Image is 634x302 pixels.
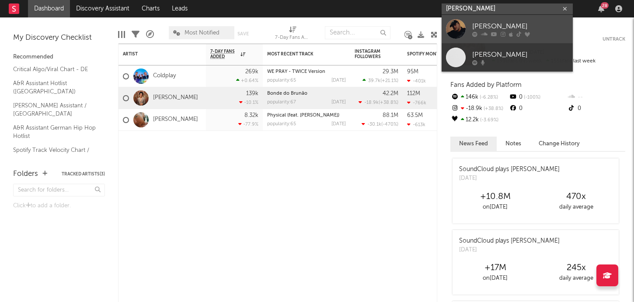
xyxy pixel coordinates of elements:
div: -613k [407,122,425,127]
a: Bonde do Brunão [267,91,307,96]
div: 28 [601,2,609,9]
a: [PERSON_NAME] [153,116,198,124]
div: Bonde do Brunão [267,91,346,96]
span: -470 % [383,122,397,127]
div: 42.2M [383,91,398,96]
div: A&R Pipeline [146,22,154,47]
a: [PERSON_NAME] [442,15,573,43]
div: ( ) [362,121,398,127]
div: Folders [13,169,38,179]
div: daily average [536,273,617,284]
a: Coldplay [153,72,176,80]
button: Notes [497,137,530,151]
div: [PERSON_NAME] [472,49,568,60]
div: on [DATE] [455,273,536,284]
button: News Feed [450,137,497,151]
div: Instagram Followers [355,49,385,59]
button: 28 [598,5,604,12]
a: Physical (feat. [PERSON_NAME]) [267,113,339,118]
a: [PERSON_NAME] Assistant / [GEOGRAPHIC_DATA] [13,101,96,119]
div: 0 [509,103,567,114]
div: 63.5M [407,113,423,118]
div: ( ) [362,78,398,83]
span: +38.8 % [482,106,503,111]
div: SoundCloud plays [PERSON_NAME] [459,237,560,246]
div: Recommended [13,52,105,62]
div: 7-Day Fans Added (7-Day Fans Added) [275,22,310,47]
div: [DATE] [459,246,560,254]
div: 112M [407,91,420,96]
div: 269k [245,69,258,75]
a: A&R Assistant German Hip Hop Hotlist [13,123,96,141]
a: Critical Algo/Viral Chart - DE [13,65,96,74]
div: 29.3M [383,69,398,75]
span: -30.1k [367,122,381,127]
div: [PERSON_NAME] [472,21,568,31]
div: 88.1M [383,113,398,118]
div: 146k [450,92,509,103]
div: [DATE] [331,78,346,83]
div: +0.64 % [236,78,258,83]
div: -766k [407,100,426,106]
div: 12.2k [450,114,509,126]
div: Click to add a folder. [13,201,105,211]
span: 39.7k [368,79,380,83]
div: My Discovery Checklist [13,33,105,43]
a: [PERSON_NAME] [153,94,198,102]
input: Search... [325,26,390,39]
span: -6.28 % [478,95,498,100]
div: 7-Day Fans Added (7-Day Fans Added) [275,33,310,43]
div: Most Recent Track [267,51,333,57]
div: [DATE] [331,122,346,127]
div: [DATE] [459,174,560,183]
div: popularity: 65 [267,78,296,83]
button: Untrack [603,35,625,44]
span: +21.1 % [382,79,397,83]
div: Spotify Monthly Listeners [407,51,473,57]
span: -18.9k [364,100,379,105]
div: Filters [132,22,139,47]
input: Search for folders... [13,184,105,196]
div: Artist [123,51,188,57]
div: +17M [455,263,536,273]
span: -3.69 % [479,118,498,123]
div: ( ) [359,100,398,105]
span: Most Notified [185,30,219,36]
span: 7-Day Fans Added [210,49,238,59]
div: popularity: 65 [267,122,296,127]
div: 8.32k [244,113,258,118]
input: Search for artists [442,3,573,14]
span: +38.8 % [380,100,397,105]
div: -18.9k [450,103,509,114]
a: WE PRAY - TWICE Version [267,69,325,74]
a: Spotify Track Velocity Chart / DE [13,145,96,163]
div: on [DATE] [455,202,536,213]
div: SoundCloud plays [PERSON_NAME] [459,165,560,174]
div: -10.1 % [239,100,258,105]
div: 95M [407,69,418,75]
div: Physical (feat. Troye Sivan) [267,113,346,118]
div: 470 x [536,192,617,202]
div: 245 x [536,263,617,273]
a: [PERSON_NAME] [442,43,573,72]
div: 139k [246,91,258,96]
button: Change History [530,137,589,151]
div: popularity: 67 [267,100,296,105]
span: Fans Added by Platform [450,82,522,88]
div: -77.9 % [238,121,258,127]
a: A&R Assistant Hotlist ([GEOGRAPHIC_DATA]) [13,79,96,96]
div: -401k [407,78,426,84]
div: 0 [567,103,625,114]
div: +10.8M [455,192,536,202]
span: -100 % [523,95,540,100]
div: [DATE] [331,100,346,105]
div: WE PRAY - TWICE Version [267,69,346,74]
div: Edit Columns [118,22,125,47]
div: 0 [509,92,567,103]
div: -- [567,92,625,103]
button: Save [237,31,249,36]
div: daily average [536,202,617,213]
button: Tracked Artists(3) [62,172,105,176]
